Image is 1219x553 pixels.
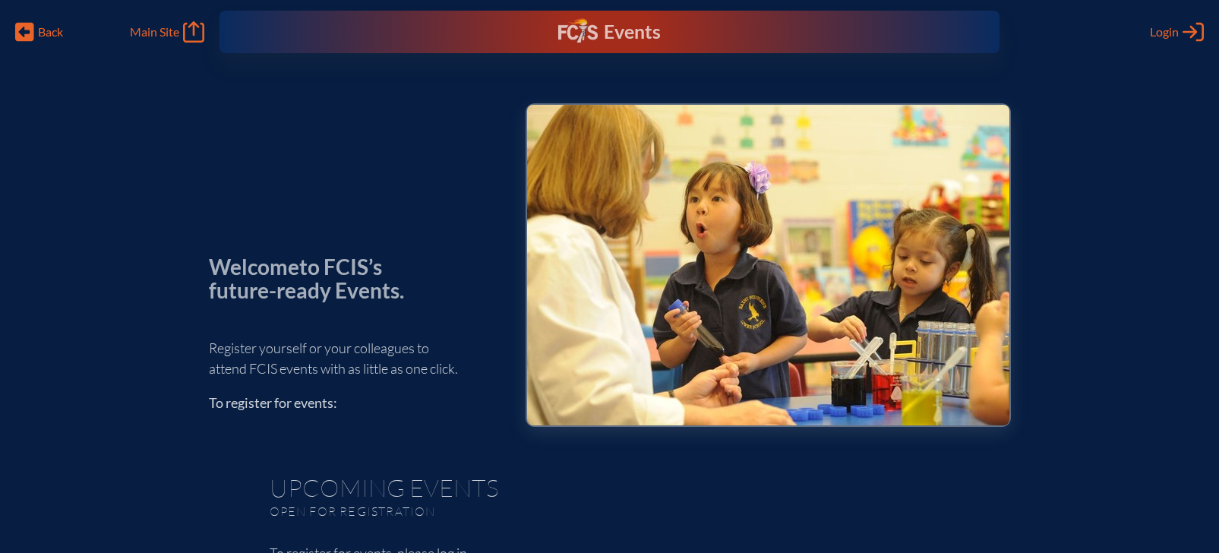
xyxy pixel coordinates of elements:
[130,24,179,39] span: Main Site
[209,338,501,379] p: Register yourself or your colleagues to attend FCIS events with as little as one click.
[1150,24,1179,39] span: Login
[527,105,1009,425] img: Events
[38,24,63,39] span: Back
[130,21,204,43] a: Main Site
[270,504,671,519] p: Open for registration
[209,255,422,303] p: Welcome to FCIS’s future-ready Events.
[439,18,780,46] div: FCIS Events — Future ready
[209,393,501,413] p: To register for events:
[270,476,950,500] h1: Upcoming Events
